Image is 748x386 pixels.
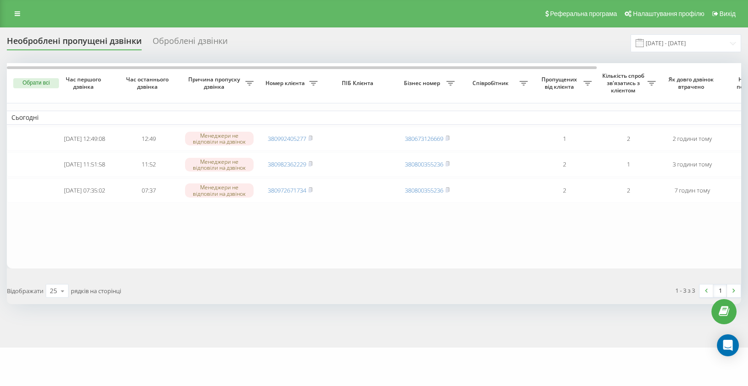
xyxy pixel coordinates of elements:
a: 380800355236 [405,160,443,168]
div: Менеджери не відповіли на дзвінок [185,158,254,172]
td: [DATE] 12:49:08 [53,127,117,151]
span: Час першого дзвінка [60,76,109,90]
td: 2 [596,127,660,151]
span: ПІБ Клієнта [330,80,387,87]
td: 07:37 [117,178,180,203]
td: 7 годин тому [660,178,724,203]
td: [DATE] 11:51:58 [53,152,117,177]
a: 380673126669 [405,134,443,143]
div: Open Intercom Messenger [717,334,739,356]
div: Необроблені пропущені дзвінки [7,36,142,50]
div: 25 [50,286,57,295]
a: 380972671734 [268,186,306,194]
span: Причина пропуску дзвінка [185,76,245,90]
a: 380992405277 [268,134,306,143]
div: Менеджери не відповіли на дзвінок [185,183,254,197]
span: Час останнього дзвінка [124,76,173,90]
td: 12:49 [117,127,180,151]
a: 380800355236 [405,186,443,194]
td: 2 [596,178,660,203]
span: Реферальна програма [550,10,617,17]
span: Кількість спроб зв'язатись з клієнтом [601,72,647,94]
a: 1 [713,284,727,297]
span: Номер клієнта [263,80,309,87]
button: Обрати всі [13,78,59,88]
div: Менеджери не відповіли на дзвінок [185,132,254,145]
span: Пропущених від клієнта [537,76,584,90]
td: 2 години тому [660,127,724,151]
div: Оброблені дзвінки [153,36,228,50]
span: Вихід [720,10,736,17]
span: Відображати [7,287,43,295]
td: 2 [532,178,596,203]
td: 1 [532,127,596,151]
span: Налаштування профілю [633,10,704,17]
td: 1 [596,152,660,177]
span: рядків на сторінці [71,287,121,295]
td: 2 [532,152,596,177]
span: Бізнес номер [400,80,446,87]
td: 3 години тому [660,152,724,177]
td: [DATE] 07:35:02 [53,178,117,203]
td: 11:52 [117,152,180,177]
span: Як довго дзвінок втрачено [668,76,717,90]
div: 1 - 3 з 3 [675,286,695,295]
span: Співробітник [464,80,520,87]
a: 380982362229 [268,160,306,168]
